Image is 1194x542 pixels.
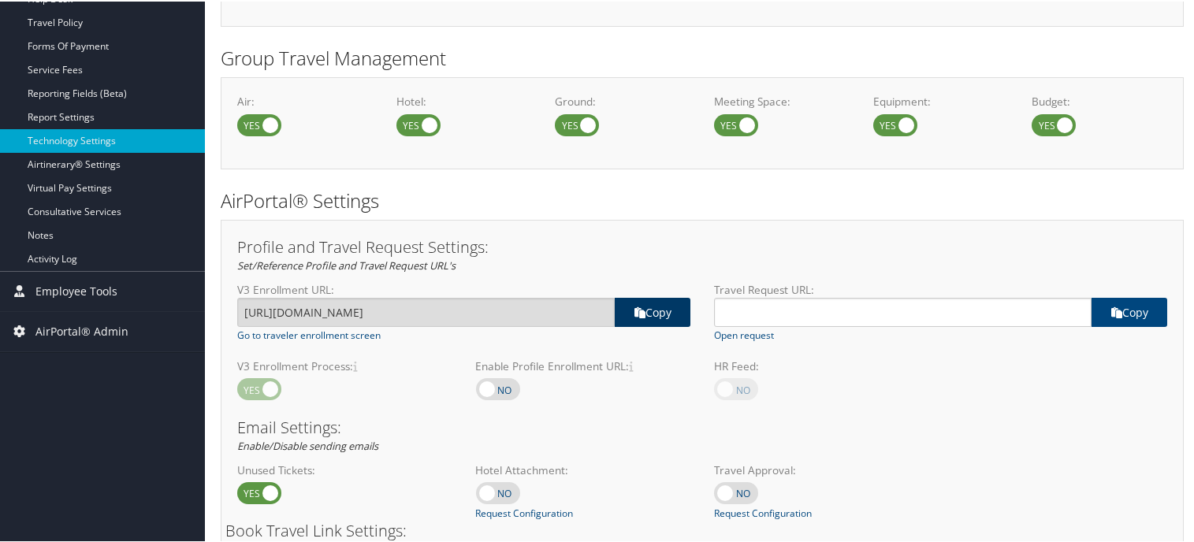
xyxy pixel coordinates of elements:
label: Meeting Space: [714,92,850,108]
h3: Email Settings: [237,418,1167,434]
a: copy [1092,296,1167,325]
label: Travel Request URL: [714,280,1167,296]
a: Request Configuration [714,505,812,519]
label: Enable Profile Enrollment URL: [476,357,691,373]
label: Air: [237,92,373,108]
label: Ground: [555,92,690,108]
label: V3 Enrollment Process: [237,357,452,373]
a: Request Configuration [476,505,574,519]
label: Hotel Attachment: [476,461,691,477]
label: V3 Enrollment URL: [237,280,690,296]
h3: Profile and Travel Request Settings: [237,238,1167,254]
label: Unused Tickets: [237,461,452,477]
h2: Group Travel Management [221,43,1184,70]
label: Hotel: [396,92,532,108]
span: Employee Tools [35,270,117,310]
h3: Book Travel Link Settings: [225,522,1179,537]
h2: AirPortal® Settings [221,186,1184,213]
em: Enable/Disable sending emails [237,437,378,451]
a: Open request [714,327,774,341]
label: Travel Approval: [714,461,929,477]
em: Set/Reference Profile and Travel Request URL's [237,257,456,271]
label: HR Feed: [714,357,929,373]
span: AirPortal® Admin [35,310,128,350]
a: Go to traveler enrollment screen [237,327,381,341]
label: Equipment: [873,92,1009,108]
a: copy [615,296,690,325]
label: Budget: [1032,92,1167,108]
